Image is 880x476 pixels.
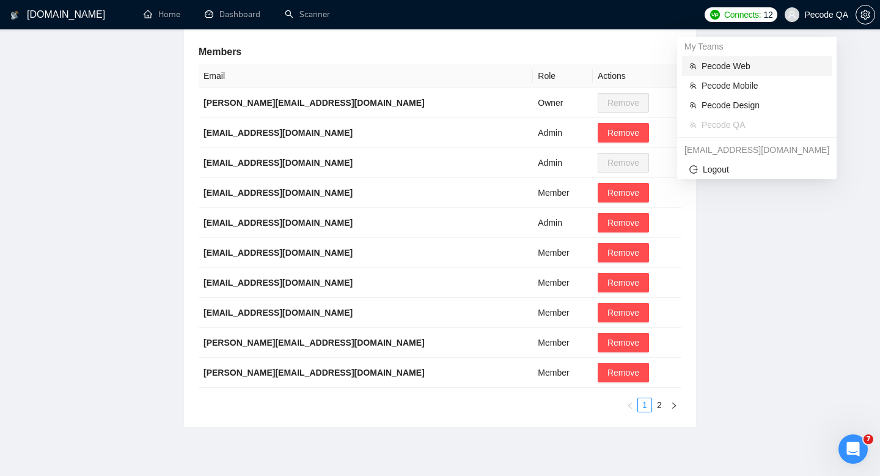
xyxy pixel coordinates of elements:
img: upwork-logo.png [710,10,720,20]
h5: Members [199,45,681,59]
span: 12 [763,8,772,21]
span: left [626,402,634,409]
button: left [623,398,637,412]
span: Logout [689,163,824,176]
li: 2 [652,398,667,412]
iframe: To enrich screen reader interactions, please activate Accessibility in Grammarly extension settings [838,434,868,464]
span: Remove [607,126,639,139]
td: Member [533,298,593,328]
button: Remove [598,303,649,322]
td: Member [533,238,593,268]
td: Member [533,268,593,298]
span: Remove [607,216,639,229]
button: Remove [598,333,649,352]
li: Next Page [667,398,681,412]
span: Remove [607,306,639,319]
b: [EMAIL_ADDRESS][DOMAIN_NAME] [204,308,353,318]
span: user [788,10,796,19]
a: 2 [653,398,666,412]
button: Remove [598,273,649,292]
b: [EMAIL_ADDRESS][DOMAIN_NAME] [204,158,353,168]
span: Remove [607,276,639,289]
div: svitlana_mashkina@pecodesoftware.com [677,140,837,160]
td: Member [533,328,593,358]
th: Actions [593,64,681,88]
button: Remove [598,243,649,262]
a: dashboardDashboard [205,9,260,20]
a: homeHome [144,9,180,20]
a: searchScanner [285,9,330,20]
td: Admin [533,118,593,148]
span: Remove [607,366,639,379]
div: My Teams [677,37,837,56]
span: Connects: [724,8,761,21]
span: Remove [607,246,639,259]
td: Admin [533,208,593,238]
span: Pecode Mobile [702,79,824,92]
li: Previous Page [623,398,637,412]
b: [PERSON_NAME][EMAIL_ADDRESS][DOMAIN_NAME] [204,338,425,348]
span: Remove [607,186,639,199]
b: [EMAIL_ADDRESS][DOMAIN_NAME] [204,248,353,258]
b: [EMAIL_ADDRESS][DOMAIN_NAME] [204,278,353,288]
button: Remove [598,213,649,232]
img: logo [10,6,19,25]
span: Remove [607,336,639,349]
div: Закрити [391,5,413,27]
button: right [667,398,681,412]
b: [EMAIL_ADDRESS][DOMAIN_NAME] [204,188,353,198]
span: 7 [864,434,873,444]
a: 1 [638,398,651,412]
span: Pecode QA [702,118,824,132]
td: Member [533,178,593,208]
button: Згорнути вікно [367,5,391,28]
li: 1 [637,398,652,412]
span: team [689,121,697,128]
span: team [689,82,697,89]
button: go back [8,5,31,28]
span: logout [689,165,698,174]
b: [EMAIL_ADDRESS][DOMAIN_NAME] [204,128,353,138]
td: Owner [533,88,593,118]
span: team [689,62,697,70]
span: Pecode Design [702,99,824,112]
span: right [670,402,678,409]
button: setting [856,5,875,24]
th: Role [533,64,593,88]
button: Remove [598,183,649,203]
b: [PERSON_NAME][EMAIL_ADDRESS][DOMAIN_NAME] [204,98,425,108]
td: Admin [533,148,593,178]
td: Member [533,358,593,388]
b: [PERSON_NAME][EMAIL_ADDRESS][DOMAIN_NAME] [204,368,425,377]
a: setting [856,10,875,20]
span: Pecode Web [702,59,824,73]
span: setting [856,10,875,20]
b: [EMAIL_ADDRESS][DOMAIN_NAME] [204,218,353,228]
button: Remove [598,363,649,382]
th: Email [199,64,533,88]
span: team [689,102,697,109]
button: Remove [598,123,649,143]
